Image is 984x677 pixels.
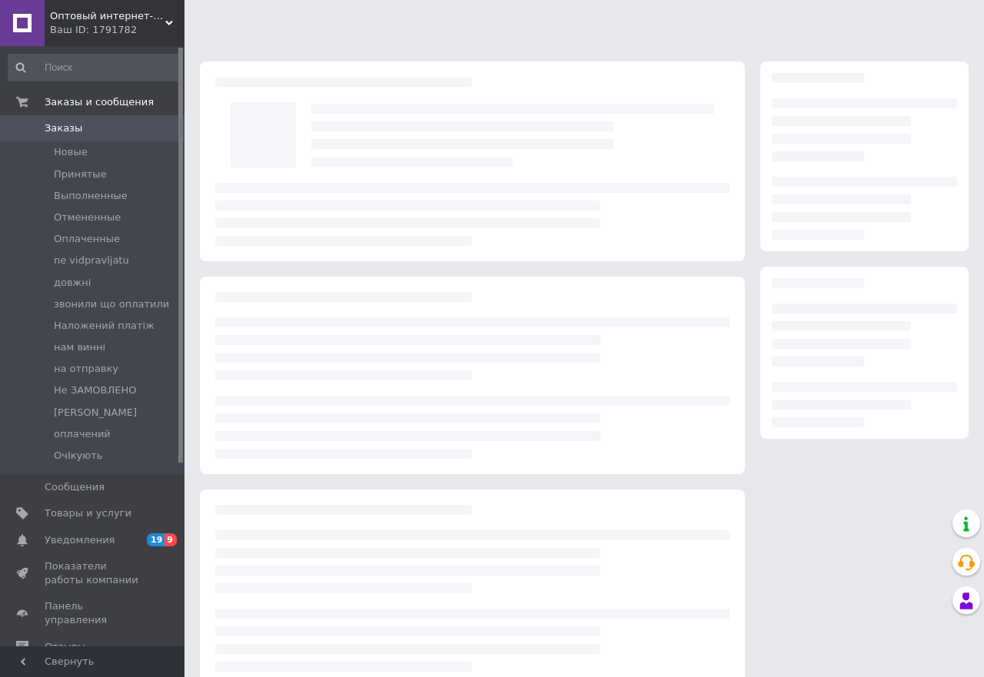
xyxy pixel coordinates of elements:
[50,23,184,37] div: Ваш ID: 1791782
[45,533,115,547] span: Уведомления
[54,189,128,203] span: Выполненные
[54,276,91,290] span: довжні
[165,533,177,546] span: 9
[54,319,155,333] span: Наложений платіж
[45,506,131,520] span: Товары и услуги
[54,168,107,181] span: Принятые
[8,54,181,81] input: Поиск
[45,480,105,494] span: Сообщения
[54,211,121,224] span: Отмененные
[54,297,169,311] span: звонили що оплатили
[45,95,154,109] span: Заказы и сообщения
[54,383,137,397] span: Не ЗАМОВЛЕНО
[54,340,105,354] span: нам винні
[54,449,102,463] span: ОчІкують
[54,232,120,246] span: Оплаченные
[45,121,82,135] span: Заказы
[54,427,111,441] span: оплачений
[54,145,88,159] span: Новые
[45,559,142,587] span: Показатели работы компании
[147,533,165,546] span: 19
[45,599,142,627] span: Панель управления
[45,640,85,654] span: Отзывы
[54,254,129,267] span: ne vidpravljatu
[54,362,118,376] span: на отправку
[54,406,137,420] span: [PERSON_NAME]
[50,9,165,23] span: Оптовый интернет-магазин "Николька" - детская одежда и обувь оптом из Венгрии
